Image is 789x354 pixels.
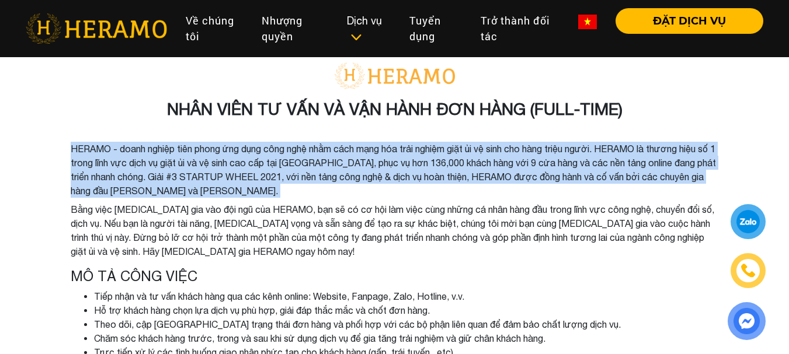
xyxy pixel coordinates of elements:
[26,13,167,44] img: heramo-logo.png
[350,31,362,43] img: subToggleIcon
[471,8,569,49] a: Trở thành đối tác
[606,16,763,26] a: ĐẶT DỊCH VỤ
[331,62,459,90] img: logo-with-text.png
[252,8,338,49] a: Nhượng quyền
[616,8,763,34] button: ĐẶT DỊCH VỤ
[71,202,719,258] li: Bằng việc [MEDICAL_DATA] gia vào đội ngũ của HERAMO, bạn sẽ có cơ hội làm việc cùng những cá nhân...
[71,268,719,285] h4: Mô tả công việc
[741,264,755,278] img: phone-icon
[176,8,252,49] a: Về chúng tôi
[347,13,391,44] div: Dịch vụ
[94,317,719,331] li: Theo dõi, cập [GEOGRAPHIC_DATA] trạng thái đơn hàng và phối hợp với các bộ phận liên quan để đảm ...
[94,289,719,303] li: Tiếp nhận và tư vấn khách hàng qua các kênh online: Website, Fanpage, Zalo, Hotline, v.v.
[94,331,719,345] li: Chăm sóc khách hàng trước, trong và sau khi sử dụng dịch vụ để gia tăng trải nghiệm và giữ chân k...
[71,142,719,198] li: HERAMO - doanh nghiệp tiên phong ứng dụng công nghệ nhằm cách mạng hóa trải nghiệm giặt ủi vệ sin...
[94,303,719,317] li: Hỗ trợ khách hàng chọn lựa dịch vụ phù hợp, giải đáp thắc mắc và chốt đơn hàng.
[578,15,597,29] img: vn-flag.png
[732,255,764,286] a: phone-icon
[71,99,719,119] h3: NHÂN VIÊN TƯ VẤN VÀ VẬN HÀNH ĐƠN HÀNG (FULL-TIME)
[400,8,471,49] a: Tuyển dụng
